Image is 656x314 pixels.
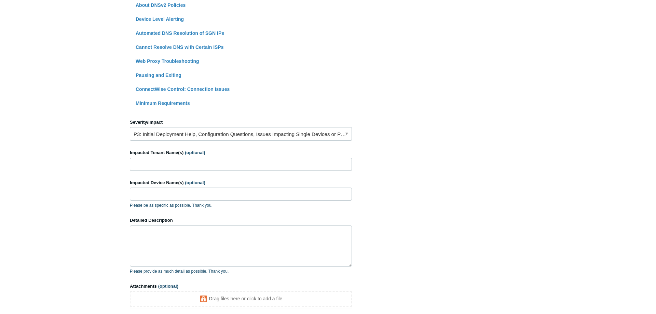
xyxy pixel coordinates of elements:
a: Web Proxy Troubleshooting [136,58,199,64]
label: Attachments [130,283,352,290]
a: Pausing and Exiting [136,72,181,78]
p: Please provide as much detail as possible. Thank you. [130,268,352,274]
a: ConnectWise Control: Connection Issues [136,86,230,92]
a: P3: Initial Deployment Help, Configuration Questions, Issues Impacting Single Devices or Past Out... [130,127,352,141]
a: About DNSv2 Policies [136,2,186,8]
label: Impacted Device Name(s) [130,179,352,186]
p: Please be as specific as possible. Thank you. [130,202,352,208]
label: Detailed Description [130,217,352,224]
label: Impacted Tenant Name(s) [130,149,352,156]
a: Automated DNS Resolution of SGN IPs [136,30,224,36]
a: Device Level Alerting [136,16,184,22]
a: Cannot Resolve DNS with Certain ISPs [136,44,224,50]
a: Minimum Requirements [136,100,190,106]
span: (optional) [158,284,178,289]
label: Severity/Impact [130,119,352,126]
span: (optional) [185,150,205,155]
span: (optional) [185,180,205,185]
